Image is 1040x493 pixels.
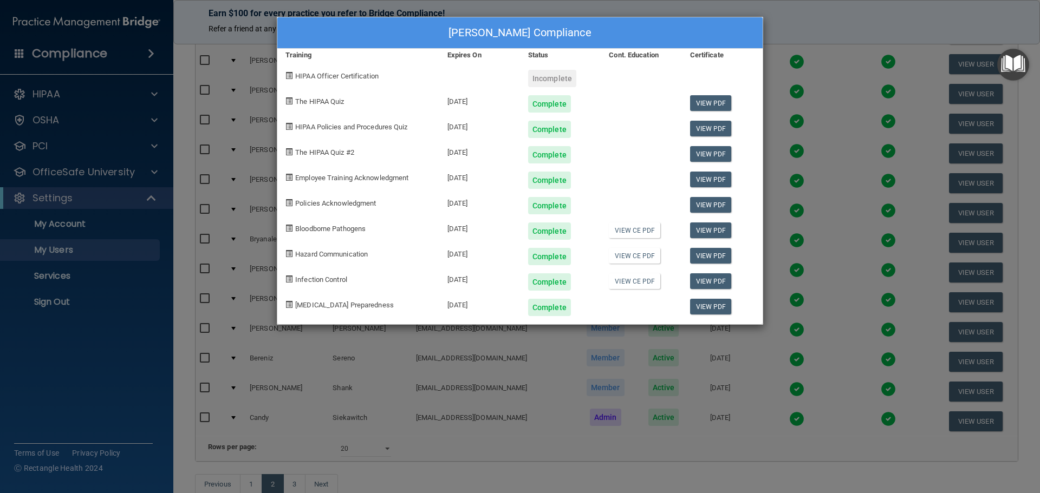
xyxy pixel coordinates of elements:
div: [DATE] [439,240,520,265]
div: Expires On [439,49,520,62]
div: Cont. Education [601,49,681,62]
span: Policies Acknowledgment [295,199,376,207]
span: HIPAA Officer Certification [295,72,379,80]
div: [DATE] [439,265,520,291]
span: [MEDICAL_DATA] Preparedness [295,301,394,309]
a: View PDF [690,95,732,111]
span: Bloodborne Pathogens [295,225,366,233]
div: [DATE] [439,214,520,240]
div: Complete [528,222,571,240]
div: Complete [528,146,571,163]
a: View PDF [690,172,732,187]
a: View CE PDF [609,248,660,264]
a: View PDF [690,222,732,238]
span: Hazard Communication [295,250,368,258]
a: View PDF [690,299,732,314]
div: Complete [528,172,571,189]
div: Incomplete [528,70,576,87]
button: Open Resource Center [997,49,1029,81]
a: View PDF [690,146,732,162]
div: Certificate [682,49,763,62]
div: [DATE] [439,138,520,163]
div: Status [520,49,601,62]
div: [DATE] [439,291,520,316]
a: View PDF [690,248,732,264]
span: HIPAA Policies and Procedures Quiz [295,123,407,131]
a: View PDF [690,273,732,289]
div: [PERSON_NAME] Compliance [277,17,763,49]
a: View CE PDF [609,222,660,238]
div: [DATE] [439,189,520,214]
div: Complete [528,299,571,316]
div: [DATE] [439,163,520,189]
div: Complete [528,95,571,113]
div: Complete [528,197,571,214]
a: View PDF [690,121,732,136]
a: View PDF [690,197,732,213]
div: Training [277,49,439,62]
span: The HIPAA Quiz [295,97,344,106]
div: Complete [528,121,571,138]
span: The HIPAA Quiz #2 [295,148,354,156]
div: Complete [528,273,571,291]
span: Infection Control [295,275,347,284]
span: Employee Training Acknowledgment [295,174,408,182]
a: View CE PDF [609,273,660,289]
div: Complete [528,248,571,265]
div: [DATE] [439,113,520,138]
div: [DATE] [439,87,520,113]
